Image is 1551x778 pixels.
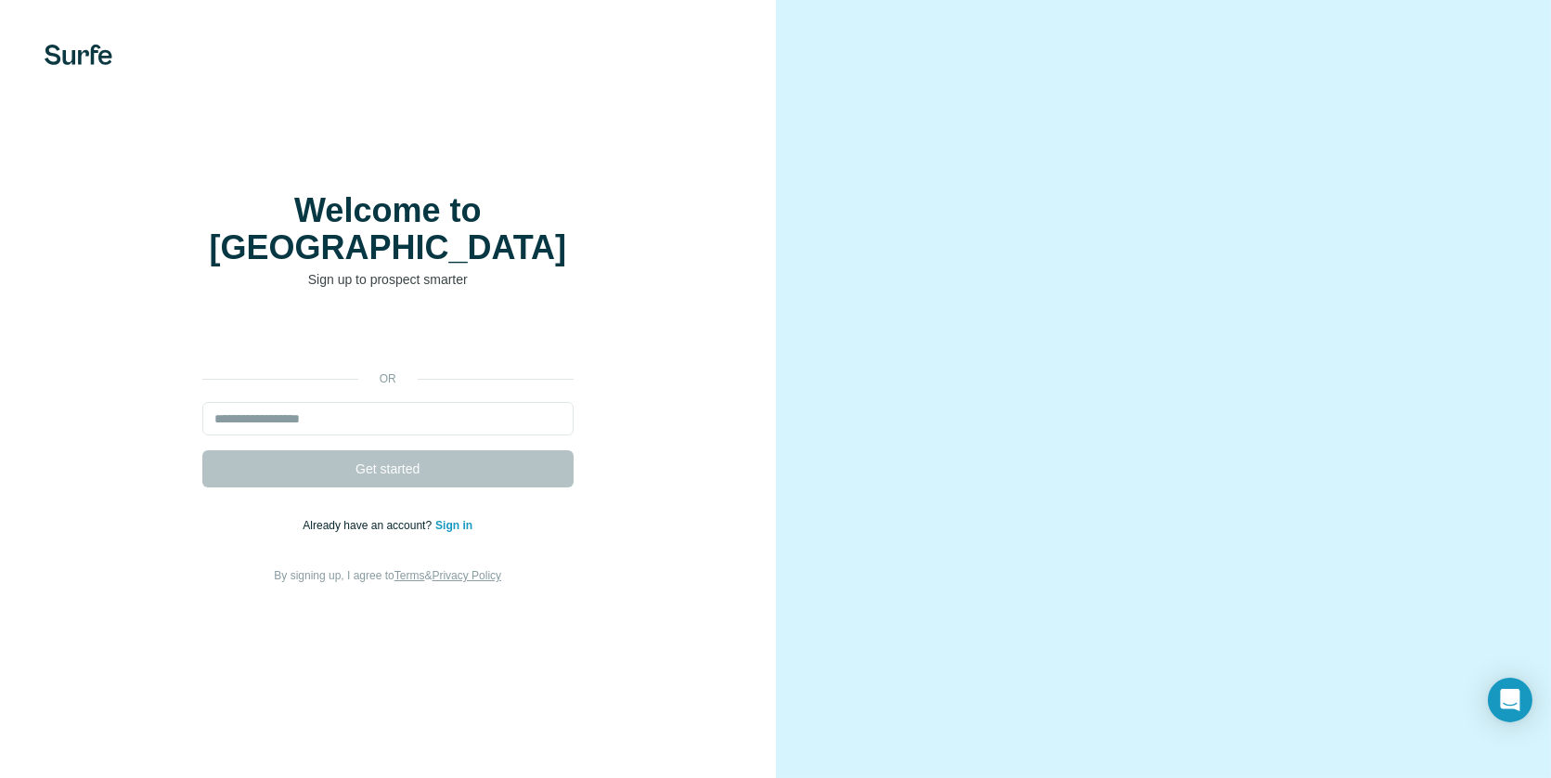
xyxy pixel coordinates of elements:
a: Terms [394,569,425,582]
iframe: Sign in with Google Button [193,317,583,357]
a: Privacy Policy [432,569,501,582]
span: Already have an account? [303,519,435,532]
p: Sign up to prospect smarter [202,270,574,289]
h1: Welcome to [GEOGRAPHIC_DATA] [202,192,574,266]
p: or [358,370,418,387]
img: Surfe's logo [45,45,112,65]
a: Sign in [435,519,472,532]
span: By signing up, I agree to & [274,569,501,582]
div: Open Intercom Messenger [1488,678,1532,722]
